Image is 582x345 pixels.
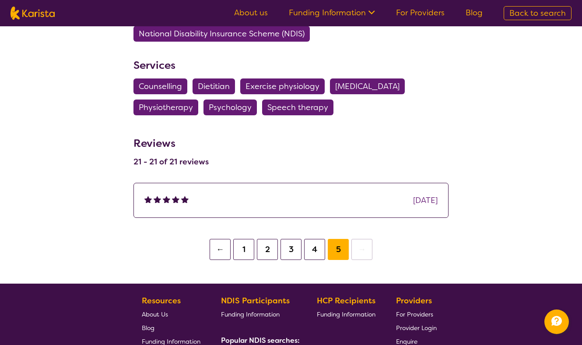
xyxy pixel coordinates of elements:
b: HCP Recipients [317,295,375,306]
a: About Us [142,307,200,321]
span: Provider Login [396,324,437,332]
button: 5 [328,239,349,260]
a: Blog [142,321,200,334]
span: National Disability Insurance Scheme (NDIS) [139,26,305,42]
a: Psychology [203,102,262,113]
h3: Services [133,57,449,73]
img: fullstar [181,196,189,203]
a: Dietitian [193,81,240,92]
img: fullstar [144,196,152,203]
span: Dietitian [198,78,230,94]
span: Counselling [139,78,182,94]
span: Physiotherapy [139,100,193,115]
a: Back to search [504,6,571,20]
a: [MEDICAL_DATA] [330,81,410,92]
span: About Us [142,310,168,318]
a: Speech therapy [262,102,339,113]
a: Provider Login [396,321,437,334]
span: Blog [142,324,154,332]
h3: Reviews [133,131,209,151]
a: Funding Information [289,7,375,18]
span: Speech therapy [267,100,328,115]
a: For Providers [396,307,437,321]
img: fullstar [163,196,170,203]
span: Funding Information [317,310,375,318]
a: National Disability Insurance Scheme (NDIS) [133,28,315,39]
span: [MEDICAL_DATA] [335,78,400,94]
b: Resources [142,295,181,306]
span: Exercise physiology [245,78,319,94]
img: Karista logo [11,7,55,20]
b: NDIS Participants [221,295,290,306]
a: Exercise physiology [240,81,330,92]
button: 1 [233,239,254,260]
button: → [351,239,372,260]
img: fullstar [172,196,179,203]
a: About us [234,7,268,18]
div: [DATE] [413,194,438,207]
a: Funding Information [317,307,375,321]
a: Physiotherapy [133,102,203,113]
a: Funding Information [221,307,296,321]
h4: 21 - 21 of 21 reviews [133,156,209,167]
button: 2 [257,239,278,260]
button: 4 [304,239,325,260]
button: 3 [280,239,302,260]
span: Funding Information [221,310,280,318]
b: Popular NDIS searches: [221,336,300,345]
a: Blog [466,7,483,18]
button: Channel Menu [544,309,569,334]
b: Providers [396,295,432,306]
img: fullstar [154,196,161,203]
button: ← [210,239,231,260]
span: For Providers [396,310,433,318]
span: Back to search [509,8,566,18]
a: Counselling [133,81,193,92]
a: For Providers [396,7,445,18]
span: Psychology [209,100,252,115]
